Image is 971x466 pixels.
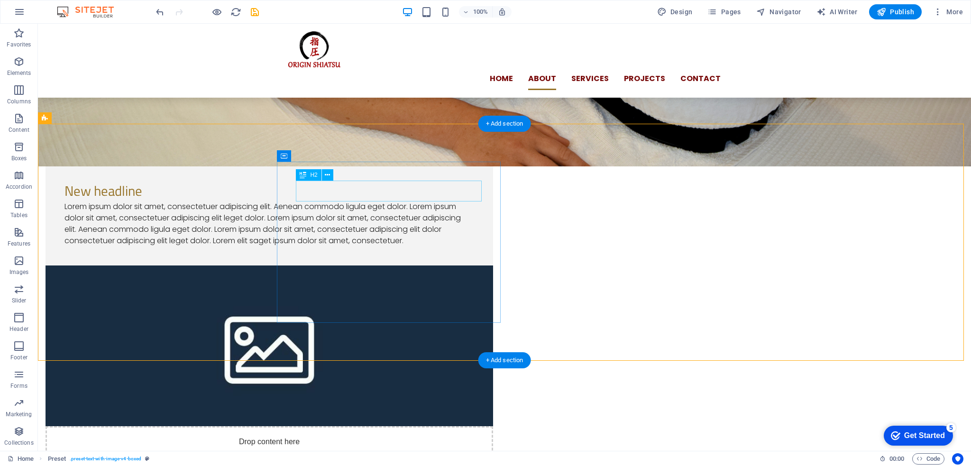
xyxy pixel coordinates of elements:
span: . preset-text-with-image-v4-boxed [70,453,141,465]
span: Design [657,7,693,17]
i: Undo: Edit headline (Ctrl+Z) [155,7,165,18]
p: Header [9,325,28,333]
span: : [896,455,898,462]
p: Boxes [11,155,27,162]
p: Images [9,268,29,276]
p: Slider [12,297,27,304]
p: Favorites [7,41,31,48]
img: Editor Logo [55,6,126,18]
span: Pages [707,7,741,17]
p: Features [8,240,30,247]
a: Click to cancel selection. Double-click to open Pages [8,453,34,465]
h6: 100% [473,6,488,18]
i: This element is a customizable preset [145,456,149,461]
div: Design (Ctrl+Alt+Y) [653,4,696,19]
button: AI Writer [813,4,861,19]
button: Pages [704,4,744,19]
p: Footer [10,354,27,361]
i: On resize automatically adjust zoom level to fit chosen device. [498,8,506,16]
i: Reload page [230,7,241,18]
button: More [929,4,967,19]
p: Content [9,126,29,134]
div: + Add section [478,352,531,368]
p: Elements [7,69,31,77]
button: Usercentrics [952,453,963,465]
button: Code [912,453,944,465]
button: 100% [459,6,493,18]
p: Marketing [6,411,32,418]
span: Click to select. Double-click to edit [48,453,66,465]
div: Get Started [28,10,69,19]
i: Save (Ctrl+S) [249,7,260,18]
p: Columns [7,98,31,105]
span: 00 00 [889,453,904,465]
button: undo [154,6,165,18]
span: Navigator [756,7,801,17]
nav: breadcrumb [48,453,150,465]
button: Publish [869,4,922,19]
p: Accordion [6,183,32,191]
span: H2 [310,172,317,178]
p: Forms [10,382,27,390]
div: + Add section [478,116,531,132]
button: Click here to leave preview mode and continue editing [211,6,222,18]
span: More [933,7,963,17]
div: 5 [70,2,80,11]
span: AI Writer [816,7,858,17]
button: Design [653,4,696,19]
div: Get Started 5 items remaining, 0% complete [8,5,77,25]
span: Code [916,453,940,465]
p: Tables [10,211,27,219]
h6: Session time [879,453,905,465]
button: Navigator [752,4,805,19]
p: Collections [4,439,33,447]
button: save [249,6,260,18]
button: reload [230,6,241,18]
span: Publish [877,7,914,17]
